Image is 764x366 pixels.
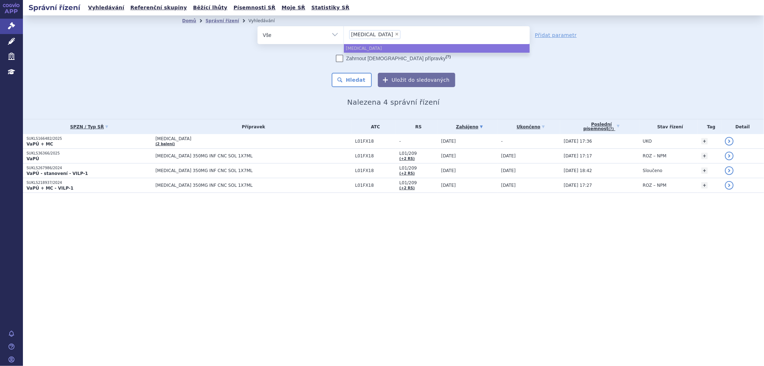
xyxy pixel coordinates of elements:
[351,119,396,134] th: ATC
[128,3,189,13] a: Referenční skupiny
[725,137,734,146] a: detail
[501,168,516,173] span: [DATE]
[332,73,372,87] button: Hledat
[501,153,516,158] span: [DATE]
[725,166,734,175] a: detail
[399,157,415,161] a: (+2 RS)
[23,3,86,13] h2: Správní řízení
[279,3,307,13] a: Moje SŘ
[27,151,152,156] p: SUKLS36366/2025
[564,183,592,188] span: [DATE] 17:27
[355,168,396,173] span: L01FX18
[155,168,335,173] span: [MEDICAL_DATA] 350MG INF CNC SOL 1X7ML
[206,18,239,23] a: Správní řízení
[155,153,335,158] span: [MEDICAL_DATA] 350MG INF CNC SOL 1X7ML
[27,186,73,191] strong: VaPÚ + MC - VILP-1
[564,139,592,144] span: [DATE] 17:36
[355,183,396,188] span: L01FX18
[231,3,278,13] a: Písemnosti SŘ
[643,139,652,144] span: UKO
[399,171,415,175] a: (+2 RS)
[86,3,126,13] a: Vyhledávání
[701,182,708,189] a: +
[27,166,152,171] p: SUKLS267986/2024
[701,167,708,174] a: +
[403,30,407,39] input: [MEDICAL_DATA]
[355,139,396,144] span: L01FX18
[441,139,456,144] span: [DATE]
[501,122,560,132] a: Ukončeno
[639,119,698,134] th: Stav řízení
[609,127,614,131] abbr: (?)
[564,153,592,158] span: [DATE] 17:17
[399,180,438,185] span: L01/209
[399,139,438,144] span: -
[399,166,438,171] span: L01/209
[336,55,451,62] label: Zahrnout [DEMOGRAPHIC_DATA] přípravky
[27,171,88,176] strong: VaPÚ - stanovení - VILP-1
[347,98,439,106] span: Nalezena 4 správní řízení
[643,168,663,173] span: Sloučeno
[396,119,438,134] th: RS
[564,119,639,134] a: Poslednípísemnost(?)
[441,153,456,158] span: [DATE]
[399,151,438,156] span: L01/209
[191,3,230,13] a: Běžící lhůty
[27,136,152,141] p: SUKLS166482/2025
[701,153,708,159] a: +
[309,3,351,13] a: Statistiky SŘ
[535,32,577,39] a: Přidat parametr
[564,168,592,173] span: [DATE] 18:42
[27,122,152,132] a: SPZN / Typ SŘ
[248,15,284,26] li: Vyhledávání
[725,152,734,160] a: detail
[152,119,352,134] th: Přípravek
[155,142,175,146] a: (2 balení)
[182,18,196,23] a: Domů
[725,181,734,190] a: detail
[155,183,335,188] span: [MEDICAL_DATA] 350MG INF CNC SOL 1X7ML
[501,139,503,144] span: -
[643,153,667,158] span: ROZ – NPM
[27,142,53,147] strong: VaPÚ + MC
[378,73,455,87] button: Uložit do sledovaných
[441,122,498,132] a: Zahájeno
[441,168,456,173] span: [DATE]
[395,32,399,36] span: ×
[155,136,335,141] span: [MEDICAL_DATA]
[721,119,764,134] th: Detail
[701,138,708,144] a: +
[351,32,393,37] span: [MEDICAL_DATA]
[698,119,721,134] th: Tag
[501,183,516,188] span: [DATE]
[27,156,39,161] strong: VaPÚ
[643,183,667,188] span: ROZ – NPM
[446,54,451,59] abbr: (?)
[441,183,456,188] span: [DATE]
[355,153,396,158] span: L01FX18
[399,186,415,190] a: (+2 RS)
[27,180,152,185] p: SUKLS218937/2024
